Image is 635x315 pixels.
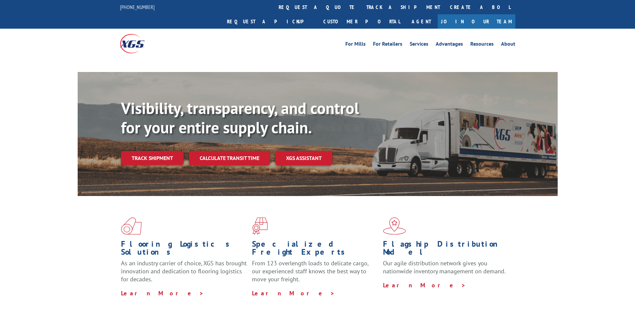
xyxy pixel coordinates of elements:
a: Join Our Team [438,14,515,29]
h1: Flagship Distribution Model [383,240,509,259]
a: Resources [470,41,494,49]
a: For Retailers [373,41,402,49]
a: Learn More > [252,289,335,297]
span: Our agile distribution network gives you nationwide inventory management on demand. [383,259,506,275]
a: For Mills [345,41,366,49]
a: Advantages [436,41,463,49]
a: Customer Portal [318,14,405,29]
a: About [501,41,515,49]
a: XGS ASSISTANT [275,151,332,165]
span: As an industry carrier of choice, XGS has brought innovation and dedication to flooring logistics... [121,259,247,283]
a: [PHONE_NUMBER] [120,4,155,10]
p: From 123 overlength loads to delicate cargo, our experienced staff knows the best way to move you... [252,259,378,289]
a: Request a pickup [222,14,318,29]
h1: Specialized Freight Experts [252,240,378,259]
h1: Flooring Logistics Solutions [121,240,247,259]
img: xgs-icon-flagship-distribution-model-red [383,217,406,235]
a: Track shipment [121,151,184,165]
img: xgs-icon-total-supply-chain-intelligence-red [121,217,142,235]
img: xgs-icon-focused-on-flooring-red [252,217,268,235]
b: Visibility, transparency, and control for your entire supply chain. [121,98,359,138]
a: Agent [405,14,438,29]
a: Learn More > [383,281,466,289]
a: Services [410,41,428,49]
a: Calculate transit time [189,151,270,165]
a: Learn More > [121,289,204,297]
